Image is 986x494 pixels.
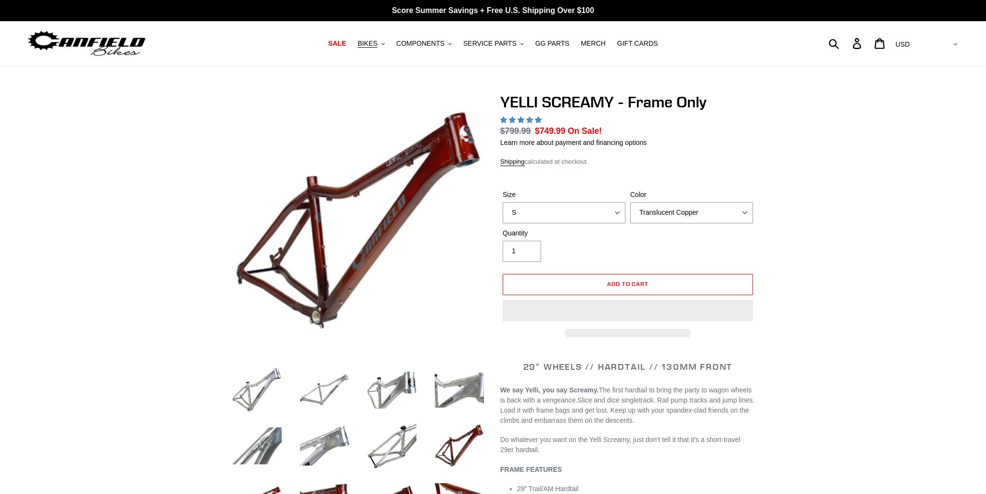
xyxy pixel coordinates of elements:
[500,466,562,473] b: FRAME FEATURES
[358,39,377,48] span: BIKES
[500,139,647,146] a: Learn more about payment and financing options
[581,39,606,48] span: MERCH
[503,190,625,200] label: Size
[576,37,610,50] a: MERCH
[500,385,755,426] p: Slice and dice singletrack. Rail pump tracks and jump lines. Load it with frame bags and get lost...
[458,37,528,50] button: SERVICE PARTS
[500,386,599,394] b: We say Yelli, you say Screamy.
[324,37,351,50] a: SALE
[353,37,389,50] button: BIKES
[433,364,486,416] img: Load image into Gallery viewer, YELLI SCREAMY - Frame Only
[298,364,351,416] img: Load image into Gallery viewer, YELLI SCREAMY - Frame Only
[503,228,625,238] label: Quantity
[500,126,531,136] s: $799.99
[535,39,570,48] span: GG PARTS
[568,125,602,137] span: On Sale!
[630,190,753,200] label: Color
[517,485,579,493] span: 29” Trail/AM Hardtail
[231,364,284,416] img: Load image into Gallery viewer, YELLI SCREAMY - Frame Only
[500,116,544,124] span: 5.00 stars
[617,39,658,48] span: GIFT CARDS
[500,93,755,111] h1: YELLI SCREAMY - Frame Only
[233,95,484,346] img: YELLI SCREAMY - Frame Only
[26,28,147,59] img: Canfield Bikes
[328,39,346,48] span: SALE
[612,37,663,50] a: GIFT CARDS
[396,39,444,48] span: COMPONENTS
[500,386,752,404] span: The first hardtail to bring the party to wagon wheels is back with a vengeance.
[503,274,753,295] button: Add to cart
[607,280,649,287] span: Add to cart
[463,39,516,48] span: SERVICE PARTS
[391,37,456,50] button: COMPONENTS
[500,436,740,454] span: Do whatever you want on the Yelli Screamy, just don’t tell it that it’s a short-travel 29er hardt...
[365,364,418,416] img: Load image into Gallery viewer, YELLI SCREAMY - Frame Only
[500,158,525,166] a: Shipping
[523,361,733,372] span: 29" WHEELS // HARDTAIL // 130MM FRONT
[365,419,418,472] img: Load image into Gallery viewer, YELLI SCREAMY - Frame Only
[834,33,858,54] input: Search
[535,126,565,136] span: $749.99
[231,419,284,472] img: Load image into Gallery viewer, YELLI SCREAMY - Frame Only
[500,157,755,167] div: calculated at checkout.
[433,419,486,472] img: Load image into Gallery viewer, YELLI SCREAMY - Frame Only
[531,37,574,50] a: GG PARTS
[298,419,351,472] img: Load image into Gallery viewer, YELLI SCREAMY - Frame Only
